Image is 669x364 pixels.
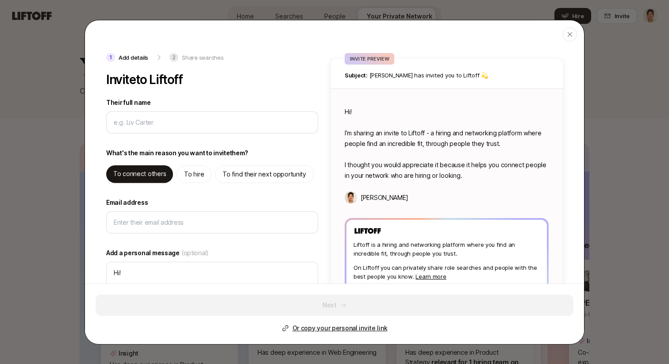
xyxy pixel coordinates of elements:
[114,217,311,227] input: Enter their email address
[119,53,148,61] p: Add details
[345,71,368,78] span: Subject:
[184,169,204,179] p: To hire
[106,247,318,258] label: Add a personal message
[169,53,178,61] p: 2
[181,247,209,258] span: (optional)
[345,70,549,79] p: [PERSON_NAME] has invited you to Liftoff 💫
[106,72,183,86] p: Invite to Liftoff
[354,240,540,258] p: Liftoff is a hiring and networking platform where you find an incredible fit, through people you ...
[223,169,306,179] p: To find their next opportunity
[106,197,318,207] label: Email address
[350,54,389,62] p: INVITE PREVIEW
[106,53,115,61] p: 1
[292,323,388,333] p: Or copy your personal invite link
[106,147,248,158] p: What's the main reason you want to invite them ?
[114,117,311,127] input: e.g. Liv Carter
[113,168,166,179] p: To connect others
[354,263,540,281] p: On Liftoff you can privately share role searches and people with the best people you know.
[345,106,549,180] p: Hi! I’m sharing an invite to Liftoff - a hiring and networking platform where people find an incr...
[182,53,223,61] p: Share searches
[415,273,446,280] a: Learn more
[345,191,357,203] img: Jeremy
[354,226,382,235] img: Liftoff Logo
[361,192,408,203] p: [PERSON_NAME]
[106,261,318,347] textarea: Hi! I’m sharing an invite to Liftoff - a hiring and networking platform where people find an incr...
[106,97,318,107] label: Their full name
[282,323,388,333] button: Or copy your personal invite link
